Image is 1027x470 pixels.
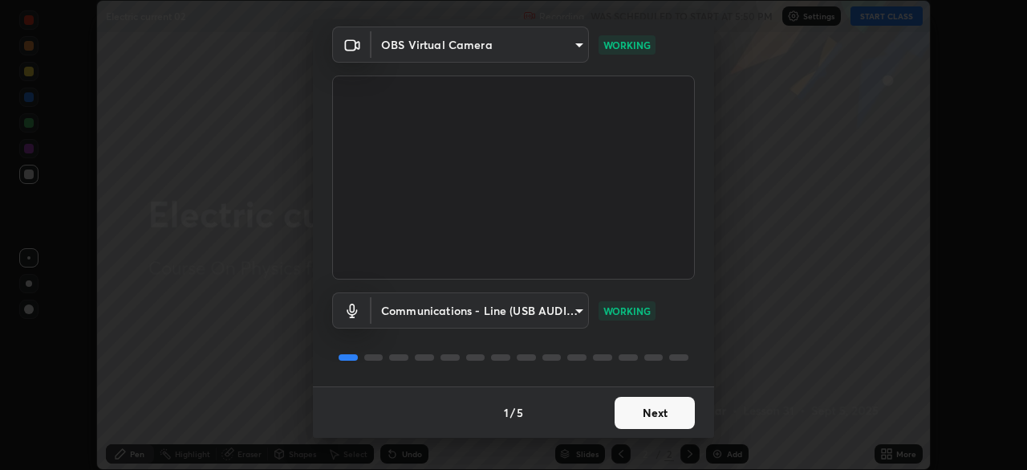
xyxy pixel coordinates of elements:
p: WORKING [603,38,651,52]
div: OBS Virtual Camera [371,292,589,329]
h4: 5 [517,404,523,421]
button: Next [615,397,695,429]
h4: / [510,404,515,421]
div: OBS Virtual Camera [371,27,589,63]
h4: 1 [504,404,509,421]
p: WORKING [603,304,651,318]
